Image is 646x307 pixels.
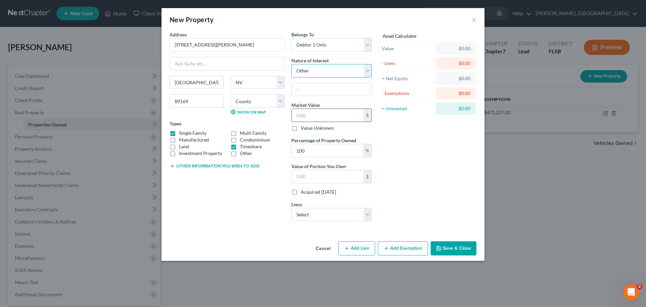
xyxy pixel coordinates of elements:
input: -- [292,83,371,96]
button: Other information you wish to add [170,163,259,169]
label: Percentage of Property Owned [291,137,356,144]
label: Land [179,143,189,150]
label: Multi Family [240,130,266,136]
label: Other [240,150,252,157]
a: Show on Map [230,109,266,115]
div: = Net Equity [382,75,433,82]
span: Belongs To [291,32,314,37]
button: Add Lien [338,241,375,255]
div: - Liens [382,60,433,67]
span: Address [170,32,187,37]
div: $0.00 [441,45,470,52]
div: % [363,144,371,157]
label: Acquired [DATE] [301,189,336,195]
input: Enter zip... [170,94,224,108]
button: Cancel [310,242,336,255]
input: Apt, Suite, etc... [170,57,284,70]
label: Investment Property [179,150,222,157]
label: Manufactured [179,136,209,143]
button: Add Exemption [378,241,428,255]
div: $0.00 [441,60,470,67]
label: Condominium [240,136,270,143]
input: 0.00 [292,109,363,122]
button: × [472,16,476,24]
label: Asset Calculator [383,32,417,39]
label: Single Family [179,130,207,136]
div: $0.00 [441,75,470,82]
label: Value Unknown [301,125,334,131]
div: $ [363,109,371,122]
label: Liens [291,201,302,208]
div: - Exemptions [382,90,433,97]
label: Timeshare [240,143,262,150]
input: Enter city... [170,76,223,89]
div: Value [382,45,433,52]
div: New Property [170,15,214,24]
span: 2 [637,284,642,289]
label: Value of Portion You Own [291,163,346,170]
div: $0.00 [441,90,470,97]
input: 0.00 [292,144,363,157]
label: Market Value [291,101,320,109]
label: Types [170,120,181,127]
div: $ [363,170,371,183]
input: Enter address... [170,38,284,51]
button: Save & Close [431,241,476,255]
iframe: Intercom live chat [623,284,639,300]
div: $0.00 [441,105,470,112]
label: Nature of Interest [291,57,329,64]
input: 0.00 [292,170,363,183]
div: = Unexempt [382,105,433,112]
